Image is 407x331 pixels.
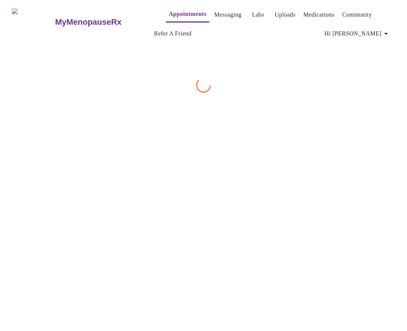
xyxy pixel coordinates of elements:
button: Labs [246,7,270,22]
a: Appointments [169,9,206,19]
a: Labs [252,10,264,20]
button: Appointments [166,7,209,23]
button: Refer a Friend [151,26,195,41]
button: Hi [PERSON_NAME] [322,26,393,41]
a: Community [342,10,372,20]
a: Medications [303,10,334,20]
button: Medications [300,7,337,22]
img: MyMenopauseRx Logo [12,8,54,36]
h3: MyMenopauseRx [55,17,122,27]
a: MyMenopauseRx [54,9,151,35]
button: Uploads [272,7,299,22]
a: Refer a Friend [154,28,192,39]
a: Uploads [275,10,296,20]
a: Messaging [214,10,241,20]
button: Community [339,7,375,22]
span: Hi [PERSON_NAME] [325,28,390,39]
button: Messaging [211,7,244,22]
